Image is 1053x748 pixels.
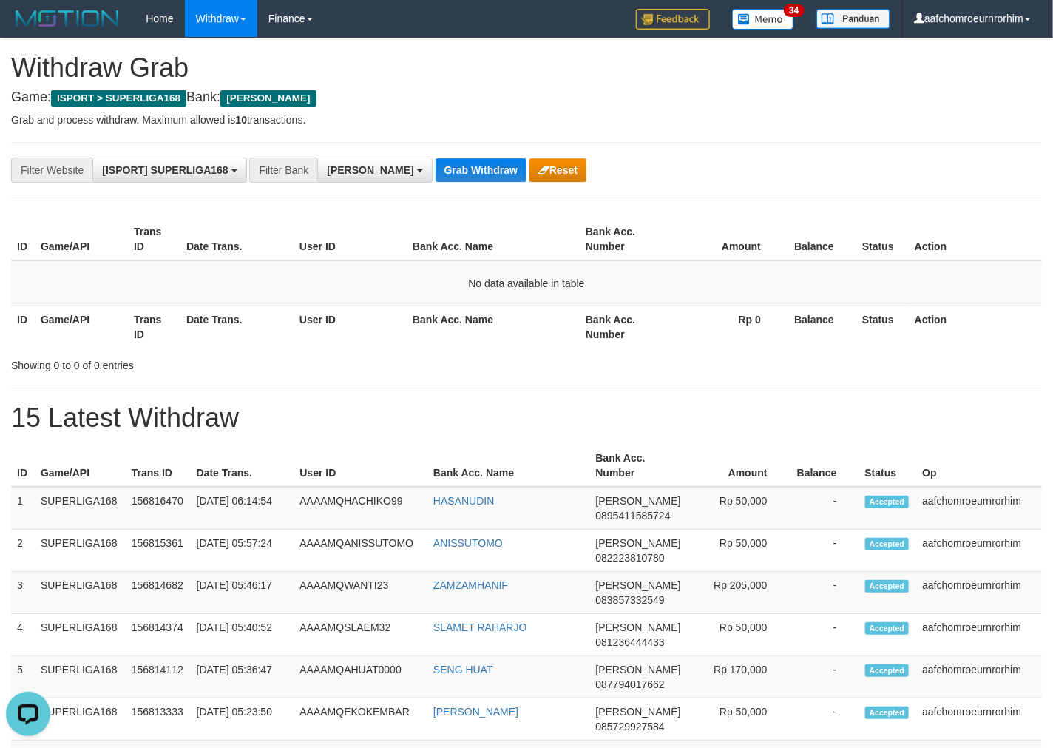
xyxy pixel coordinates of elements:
td: AAAAMQANISSUTOMO [294,530,427,572]
th: Game/API [35,218,128,260]
td: 4 [11,614,35,656]
th: Status [856,218,909,260]
th: User ID [294,306,407,348]
span: Copy 082223810780 to clipboard [596,552,665,564]
th: Op [916,445,1042,487]
p: Grab and process withdraw. Maximum allowed is transactions. [11,112,1042,127]
span: [PERSON_NAME] [220,90,316,107]
a: HASANUDIN [433,495,494,507]
td: [DATE] 06:14:54 [191,487,294,530]
span: [ISPORT] SUPERLIGA168 [102,164,228,176]
th: Trans ID [128,218,180,260]
th: Amount [673,218,783,260]
td: Rp 170,000 [687,656,790,698]
td: Rp 50,000 [687,698,790,741]
th: Date Trans. [180,306,294,348]
td: AAAAMQEKOKEMBAR [294,698,427,741]
div: Filter Website [11,158,92,183]
td: aafchomroeurnrorhim [916,572,1042,614]
td: aafchomroeurnrorhim [916,487,1042,530]
td: AAAAMQSLAEM32 [294,614,427,656]
td: 156816470 [126,487,191,530]
td: SUPERLIGA168 [35,698,126,741]
td: - [790,530,859,572]
td: AAAAMQHACHIKO99 [294,487,427,530]
div: Showing 0 to 0 of 0 entries [11,352,427,373]
span: Copy 087794017662 to clipboard [596,678,665,690]
td: 156815361 [126,530,191,572]
span: Copy 085729927584 to clipboard [596,721,665,732]
td: Rp 205,000 [687,572,790,614]
td: Rp 50,000 [687,530,790,572]
button: [PERSON_NAME] [317,158,432,183]
h1: 15 Latest Withdraw [11,403,1042,433]
th: ID [11,218,35,260]
th: Status [856,306,909,348]
td: 156814682 [126,572,191,614]
td: aafchomroeurnrorhim [916,614,1042,656]
td: SUPERLIGA168 [35,656,126,698]
span: Accepted [865,622,910,635]
span: [PERSON_NAME] [596,495,681,507]
th: Action [909,218,1042,260]
strong: 10 [235,114,247,126]
div: Filter Bank [249,158,317,183]
th: Bank Acc. Name [407,218,580,260]
span: [PERSON_NAME] [596,537,681,549]
th: Balance [783,218,856,260]
td: 156814112 [126,656,191,698]
td: SUPERLIGA168 [35,614,126,656]
span: ISPORT > SUPERLIGA168 [51,90,186,107]
td: - [790,487,859,530]
td: [DATE] 05:46:17 [191,572,294,614]
img: Feedback.jpg [636,9,710,30]
td: SUPERLIGA168 [35,572,126,614]
span: Accepted [865,496,910,508]
img: Button%20Memo.svg [732,9,794,30]
td: aafchomroeurnrorhim [916,656,1042,698]
th: Date Trans. [180,218,294,260]
span: 34 [784,4,804,17]
td: 3 [11,572,35,614]
a: SLAMET RAHARJO [433,621,527,633]
td: No data available in table [11,260,1042,306]
th: Game/API [35,306,128,348]
td: SUPERLIGA168 [35,487,126,530]
th: Trans ID [128,306,180,348]
a: ZAMZAMHANIF [433,579,508,591]
img: MOTION_logo.png [11,7,123,30]
span: Copy 083857332549 to clipboard [596,594,665,606]
a: [PERSON_NAME] [433,706,518,718]
td: [DATE] 05:36:47 [191,656,294,698]
th: Bank Acc. Number [580,306,673,348]
td: - [790,698,859,741]
span: [PERSON_NAME] [327,164,413,176]
span: Accepted [865,580,910,593]
th: Date Trans. [191,445,294,487]
td: [DATE] 05:23:50 [191,698,294,741]
span: [PERSON_NAME] [596,664,681,675]
span: [PERSON_NAME] [596,706,681,718]
th: Game/API [35,445,126,487]
h4: Game: Bank: [11,90,1042,105]
span: [PERSON_NAME] [596,579,681,591]
th: ID [11,306,35,348]
th: Bank Acc. Name [407,306,580,348]
th: User ID [294,218,407,260]
td: 5 [11,656,35,698]
a: ANISSUTOMO [433,537,503,549]
h1: Withdraw Grab [11,53,1042,83]
td: - [790,656,859,698]
th: Bank Acc. Number [590,445,687,487]
td: 156814374 [126,614,191,656]
td: Rp 50,000 [687,487,790,530]
td: 156813333 [126,698,191,741]
span: Copy 081236444433 to clipboard [596,636,665,648]
td: [DATE] 05:40:52 [191,614,294,656]
th: Balance [790,445,859,487]
td: SUPERLIGA168 [35,530,126,572]
td: - [790,572,859,614]
th: ID [11,445,35,487]
td: - [790,614,859,656]
td: AAAAMQWANTI23 [294,572,427,614]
